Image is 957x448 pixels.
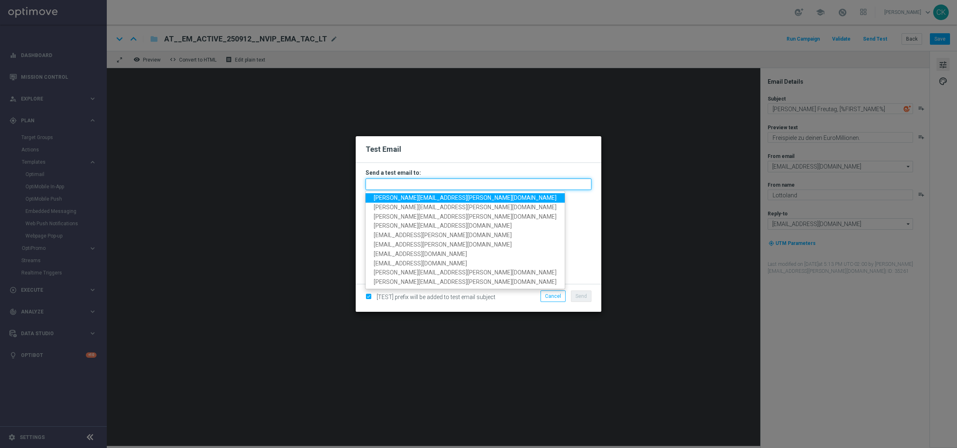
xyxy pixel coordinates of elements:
[366,212,565,221] a: [PERSON_NAME][EMAIL_ADDRESS][PERSON_NAME][DOMAIN_NAME]
[366,144,591,154] h2: Test Email
[366,203,565,212] a: [PERSON_NAME][EMAIL_ADDRESS][PERSON_NAME][DOMAIN_NAME]
[366,249,565,259] a: [EMAIL_ADDRESS][DOMAIN_NAME]
[575,293,587,299] span: Send
[374,260,467,266] span: [EMAIL_ADDRESS][DOMAIN_NAME]
[366,221,565,231] a: [PERSON_NAME][EMAIL_ADDRESS][DOMAIN_NAME]
[571,290,591,302] button: Send
[374,204,557,210] span: [PERSON_NAME][EMAIL_ADDRESS][PERSON_NAME][DOMAIN_NAME]
[374,279,557,285] span: [PERSON_NAME][EMAIL_ADDRESS][PERSON_NAME][DOMAIN_NAME]
[374,251,467,257] span: [EMAIL_ADDRESS][DOMAIN_NAME]
[366,240,565,249] a: [EMAIL_ADDRESS][PERSON_NAME][DOMAIN_NAME]
[366,193,565,203] a: [PERSON_NAME][EMAIL_ADDRESS][PERSON_NAME][DOMAIN_NAME]
[374,232,512,238] span: [EMAIL_ADDRESS][PERSON_NAME][DOMAIN_NAME]
[366,231,565,240] a: [EMAIL_ADDRESS][PERSON_NAME][DOMAIN_NAME]
[374,213,557,219] span: [PERSON_NAME][EMAIL_ADDRESS][PERSON_NAME][DOMAIN_NAME]
[366,258,565,268] a: [EMAIL_ADDRESS][DOMAIN_NAME]
[374,241,512,248] span: [EMAIL_ADDRESS][PERSON_NAME][DOMAIN_NAME]
[377,294,495,300] span: [TEST] prefix will be added to test email subject
[374,269,557,276] span: [PERSON_NAME][EMAIL_ADDRESS][PERSON_NAME][DOMAIN_NAME]
[366,268,565,277] a: [PERSON_NAME][EMAIL_ADDRESS][PERSON_NAME][DOMAIN_NAME]
[374,222,512,229] span: [PERSON_NAME][EMAIL_ADDRESS][DOMAIN_NAME]
[374,194,557,201] span: [PERSON_NAME][EMAIL_ADDRESS][PERSON_NAME][DOMAIN_NAME]
[366,169,591,176] h3: Send a test email to:
[366,277,565,287] a: [PERSON_NAME][EMAIL_ADDRESS][PERSON_NAME][DOMAIN_NAME]
[541,290,566,302] button: Cancel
